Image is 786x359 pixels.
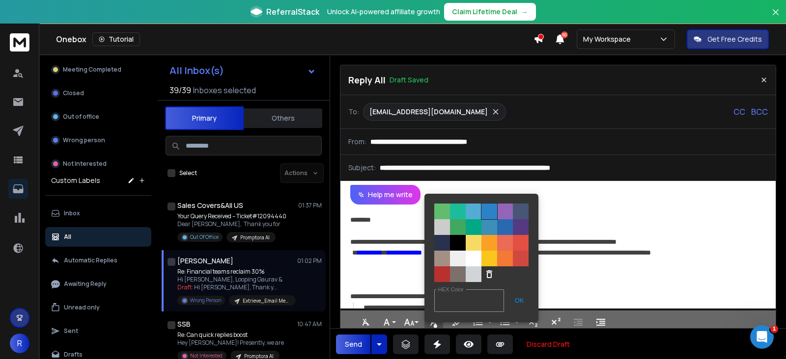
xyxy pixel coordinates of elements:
[750,325,774,349] iframe: Intercom live chat
[190,233,219,241] p: Out Of Office
[244,107,322,129] button: Others
[62,283,70,291] button: Start recording
[8,209,189,296] div: Lakshita says…
[369,107,488,117] p: [EMAIL_ADDRESS][DOMAIN_NAME]
[16,240,153,269] div: You can go to campaign -> Schedule -> Time zone -> [GEOGRAPHIC_DATA], [GEOGRAPHIC_DATA] (UTC+4:00)
[16,215,153,234] div: Hey [PERSON_NAME], thanks for reaching out.
[165,106,244,130] button: Primary
[15,283,23,291] button: Upload attachment
[51,176,100,185] h3: Custom Labels
[64,280,107,288] p: Awaiting Reply
[769,6,782,29] button: Close banner
[297,257,322,265] p: 01:02 PM
[561,31,568,38] span: 50
[240,234,270,241] p: Promptora AI
[63,113,99,121] p: Out of office
[64,233,71,241] p: All
[357,312,375,332] button: Clear Formatting
[177,212,286,220] p: Your Query Received – Ticket#12094440
[16,111,153,149] div: You’ll get replies here and in your email: ✉️
[770,325,778,333] span: 1
[8,187,189,209] div: Lakshita says…
[444,3,536,21] button: Claim Lifetime Deal→
[10,333,29,353] button: R
[64,304,100,311] p: Unread only
[35,56,189,97] div: I want to send a mail in [GEOGRAPHIC_DATA] time. Which time zone I have to set
[194,283,278,291] span: Hi [PERSON_NAME], Thank y ...
[45,154,151,174] button: Not Interested
[298,202,322,209] p: 01:37 PM
[179,169,197,177] label: Select
[177,319,191,329] h1: SSB
[64,351,83,359] p: Drafts
[751,106,768,118] p: BCC
[45,251,151,270] button: Automatic Replies
[687,29,769,49] button: Get Free Credits
[172,4,190,22] div: Close
[177,201,243,210] h1: Sales Covers&All US
[327,7,440,17] p: Unlock AI-powered affiliate growth
[350,185,421,205] button: Help me write
[63,89,84,97] p: Closed
[177,256,233,266] h1: [PERSON_NAME]
[48,5,62,12] h1: Box
[56,190,84,197] b: Lakshita
[297,320,322,328] p: 10:47 AM
[63,136,105,144] p: Wrong person
[524,312,542,332] button: Subscript
[177,331,284,339] p: Re: Can quick replies boost
[43,188,53,198] img: Profile image for Lakshita
[45,204,151,223] button: Inbox
[8,56,189,105] div: Rekha says…
[390,75,428,85] p: Draft Saved
[64,209,80,217] p: Inbox
[16,130,94,148] b: [EMAIL_ADDRESS][DOMAIN_NAME]
[63,160,107,168] p: Not Interested
[546,312,565,332] button: Superscript
[28,5,44,21] img: Profile image for Box
[43,62,181,91] div: I want to send a mail in [GEOGRAPHIC_DATA] time. Which time zone I have to set
[6,4,25,23] button: go back
[45,107,151,127] button: Out of office
[8,105,189,187] div: Box says…
[177,220,286,228] p: Dear [PERSON_NAME], Thank you for
[177,283,193,291] span: Draft:
[47,283,55,291] button: Gif picker
[243,297,290,305] p: Extrieve_Email Messaging_Finance
[45,227,151,247] button: All
[48,12,122,22] p: The team can also help
[24,164,92,172] b: under 15 minutes
[521,7,528,17] span: →
[92,32,140,46] button: Tutorial
[348,137,366,147] p: From:
[177,268,295,276] p: Re: Financial teams reclaim 30%
[56,189,154,198] div: joined the conversation
[31,283,39,291] button: Emoji picker
[510,290,529,310] button: OK
[56,32,533,46] div: Onebox
[519,334,578,354] button: Discard Draft
[45,298,151,317] button: Unread only
[177,339,284,347] p: Hey [PERSON_NAME]! Presently, we are
[168,280,184,295] button: Send a message…
[64,327,78,335] p: Sent
[193,84,256,96] h3: Inboxes selected
[583,34,635,44] p: My Workspace
[591,312,610,332] button: Increase Indent (Ctrl+])
[64,256,117,264] p: Automatic Replies
[45,60,151,79] button: Meeting Completed
[169,66,224,76] h1: All Inbox(s)
[348,107,359,117] p: To:
[162,61,324,80] button: All Inbox(s)
[266,6,319,18] span: ReferralStack
[707,34,762,44] p: Get Free Credits
[154,4,172,23] button: Home
[45,83,151,103] button: Closed
[169,84,191,96] span: 39 / 39
[733,106,745,118] p: CC
[436,286,466,293] label: HEX Color
[8,105,161,179] div: You’ll get replies here and in your email:✉️[EMAIL_ADDRESS][DOMAIN_NAME]Our usual reply time🕒unde...
[45,130,151,150] button: Wrong person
